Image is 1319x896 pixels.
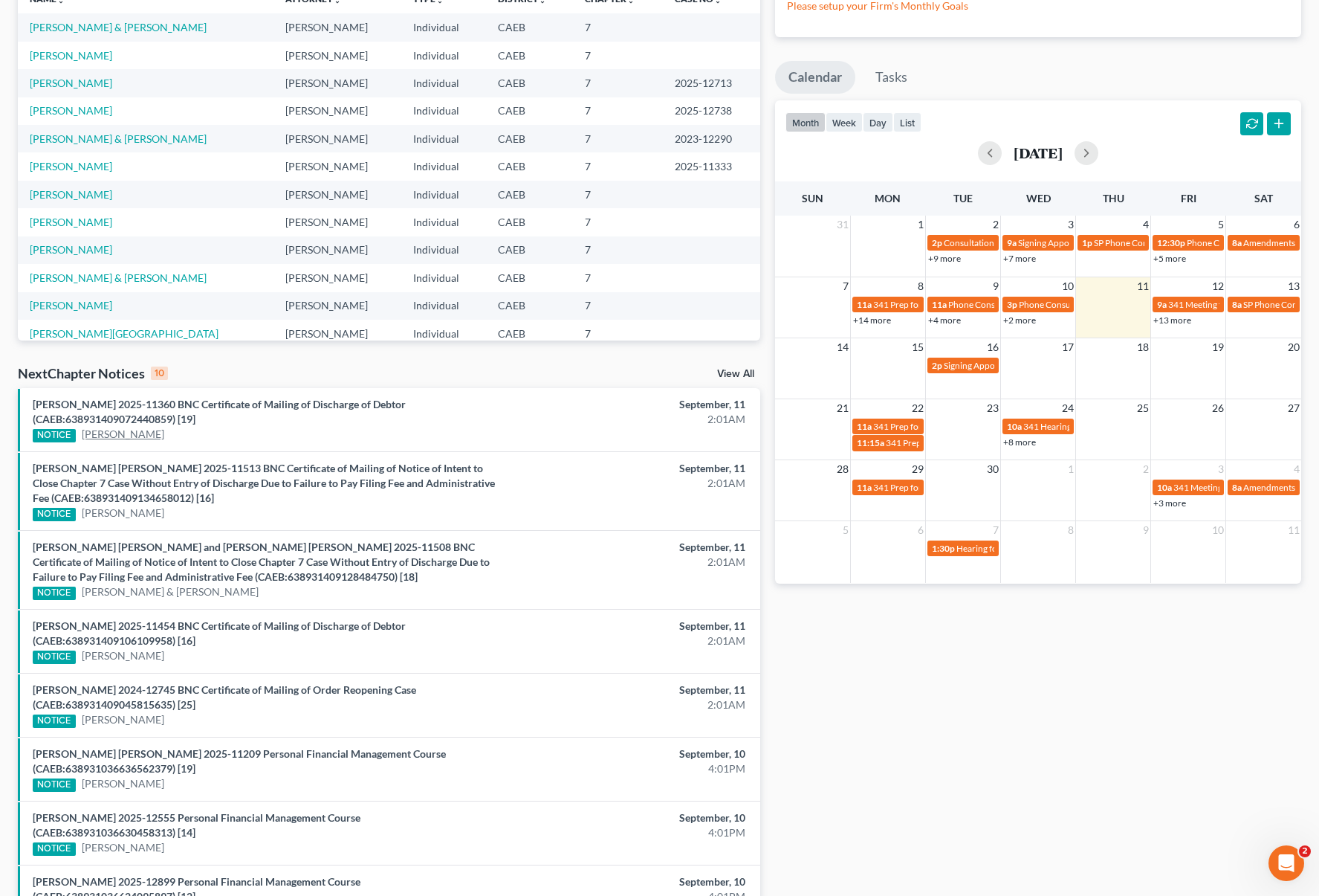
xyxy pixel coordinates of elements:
[835,338,850,356] span: 14
[30,160,112,173] a: [PERSON_NAME]
[401,320,485,347] td: Individual
[82,427,164,442] a: [PERSON_NAME]
[1211,521,1225,539] span: 10
[518,555,745,570] div: 2:01AM
[30,243,112,256] a: [PERSON_NAME]
[1153,497,1186,509] a: +3 more
[518,874,745,889] div: September, 10
[1292,460,1301,478] span: 4
[518,540,745,555] div: September, 11
[30,188,112,201] a: [PERSON_NAME]
[518,412,745,427] div: 2:01AM
[486,13,574,41] td: CAEB
[30,216,112,228] a: [PERSON_NAME]
[857,482,872,493] span: 11a
[985,399,1000,417] span: 23
[1018,237,1184,248] span: Signing Appointment for [PERSON_NAME]
[1135,277,1150,295] span: 11
[33,779,76,792] div: NOTICE
[863,112,893,132] button: day
[573,292,662,320] td: 7
[1232,299,1242,310] span: 8a
[573,69,662,97] td: 7
[33,429,76,442] div: NOTICE
[273,320,401,347] td: [PERSON_NAME]
[1141,216,1150,233] span: 4
[273,208,401,236] td: [PERSON_NAME]
[1286,521,1301,539] span: 11
[1157,237,1185,248] span: 12:30p
[518,683,745,697] div: September, 11
[1243,482,1297,493] span: Amendments:
[30,21,207,33] a: [PERSON_NAME] & [PERSON_NAME]
[1173,482,1307,493] span: 341 Meeting for [PERSON_NAME]
[518,461,745,476] div: September, 11
[1286,338,1301,356] span: 20
[1066,460,1075,478] span: 1
[401,125,485,152] td: Individual
[30,327,218,340] a: [PERSON_NAME][GEOGRAPHIC_DATA]
[33,587,76,600] div: NOTICE
[873,482,994,493] span: 341 Prep for [PERSON_NAME]
[663,69,760,97] td: 2025-12713
[518,825,745,840] div: 4:01PM
[1007,421,1022,432] span: 10a
[518,810,745,825] div: September, 10
[841,277,850,295] span: 7
[273,264,401,291] td: [PERSON_NAME]
[273,13,401,41] td: [PERSON_NAME]
[33,462,495,504] a: [PERSON_NAME] [PERSON_NAME] 2025-11513 BNC Certificate of Mailing of Notice of Intent to Close Ch...
[82,506,164,520] a: [PERSON_NAME]
[1286,277,1301,295] span: 13
[1216,216,1225,233] span: 5
[518,619,745,634] div: September, 11
[835,460,850,478] span: 28
[518,747,745,761] div: September, 10
[573,208,662,236] td: 7
[573,264,662,291] td: 7
[30,271,207,284] a: [PERSON_NAME] & [PERSON_NAME]
[486,236,574,264] td: CAEB
[857,299,872,310] span: 11a
[1292,216,1301,233] span: 6
[775,61,855,94] a: Calendar
[30,132,207,145] a: [PERSON_NAME] & [PERSON_NAME]
[573,125,662,152] td: 7
[1060,399,1075,417] span: 24
[826,112,863,132] button: week
[573,236,662,264] td: 7
[910,460,925,478] span: 29
[1299,845,1311,857] span: 2
[573,42,662,69] td: 7
[401,264,485,291] td: Individual
[518,397,745,412] div: September, 11
[486,208,574,236] td: CAEB
[956,543,1151,554] span: Hearing for [PERSON_NAME] & [PERSON_NAME]
[1141,521,1150,539] span: 9
[1103,192,1124,204] span: Thu
[1168,299,1302,310] span: 341 Meeting for [PERSON_NAME]
[1216,460,1225,478] span: 3
[273,69,401,97] td: [PERSON_NAME]
[841,521,850,539] span: 5
[30,49,112,62] a: [PERSON_NAME]
[33,811,360,839] a: [PERSON_NAME] 2025-12555 Personal Financial Management Course (CAEB:638931036630458313) [14]
[1153,315,1191,326] a: +13 more
[948,299,1110,310] span: Phone Consultation for [PERSON_NAME]
[401,13,485,41] td: Individual
[932,299,947,310] span: 11a
[873,299,994,310] span: 341 Prep for [PERSON_NAME]
[1014,145,1063,161] h2: [DATE]
[33,541,490,583] a: [PERSON_NAME] [PERSON_NAME] and [PERSON_NAME] [PERSON_NAME] 2025-11508 BNC Certificate of Mailing...
[401,292,485,320] td: Individual
[401,208,485,236] td: Individual
[1211,338,1225,356] span: 19
[1157,482,1172,493] span: 10a
[1060,277,1075,295] span: 10
[401,42,485,69] td: Individual
[875,192,901,204] span: Mon
[33,683,416,711] a: [PERSON_NAME] 2024-12745 BNC Certificate of Mailing of Order Reopening Case (CAEB:638931409045815...
[518,697,745,712] div: 2:01AM
[886,437,1085,448] span: 341 Prep for [PERSON_NAME] & [PERSON_NAME]
[273,97,401,125] td: [PERSON_NAME]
